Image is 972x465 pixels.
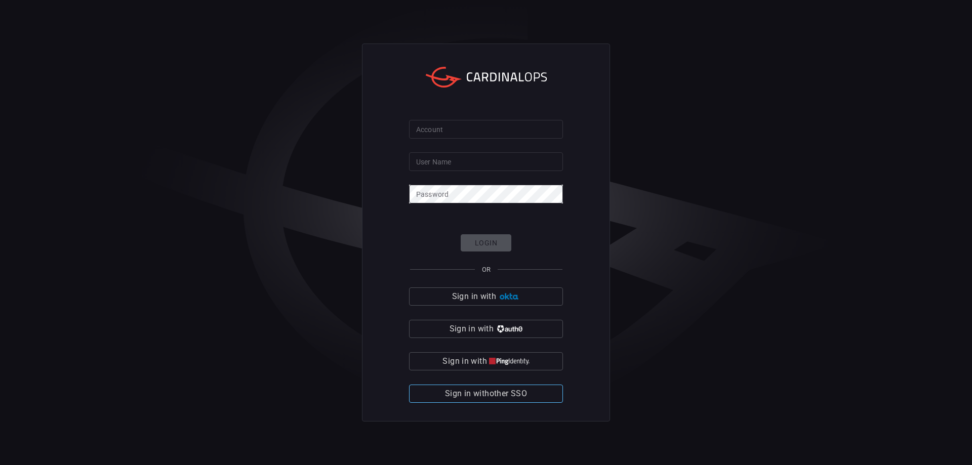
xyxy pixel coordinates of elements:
[409,287,563,306] button: Sign in with
[450,322,494,336] span: Sign in with
[445,387,527,401] span: Sign in with other SSO
[489,358,530,365] img: quu4iresuhQAAAABJRU5ErkJggg==
[482,266,491,273] span: OR
[409,152,563,171] input: Type your user name
[409,120,563,139] input: Type your account
[409,385,563,403] button: Sign in withother SSO
[498,293,520,301] img: Ad5vKXme8s1CQAAAABJRU5ErkJggg==
[442,354,487,368] span: Sign in with
[409,320,563,338] button: Sign in with
[496,325,522,333] img: vP8Hhh4KuCH8AavWKdZY7RZgAAAAASUVORK5CYII=
[409,352,563,370] button: Sign in with
[452,289,496,304] span: Sign in with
